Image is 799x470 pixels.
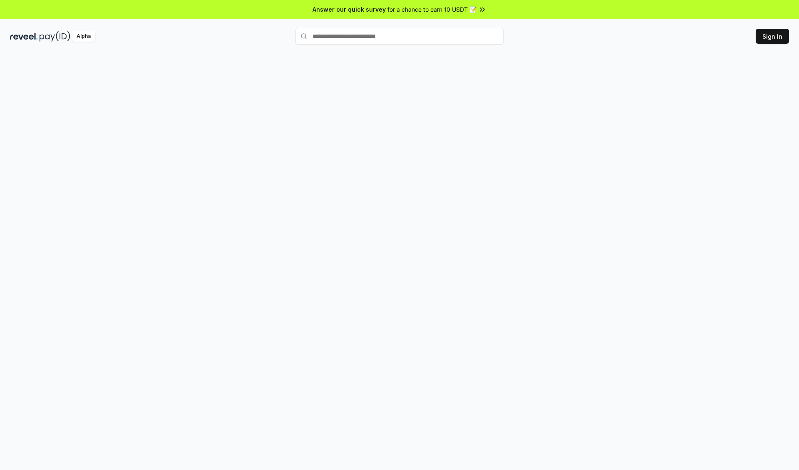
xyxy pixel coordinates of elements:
button: Sign In [756,29,789,44]
span: for a chance to earn 10 USDT 📝 [387,5,476,14]
img: reveel_dark [10,31,38,42]
div: Alpha [72,31,95,42]
img: pay_id [40,31,70,42]
span: Answer our quick survey [313,5,386,14]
